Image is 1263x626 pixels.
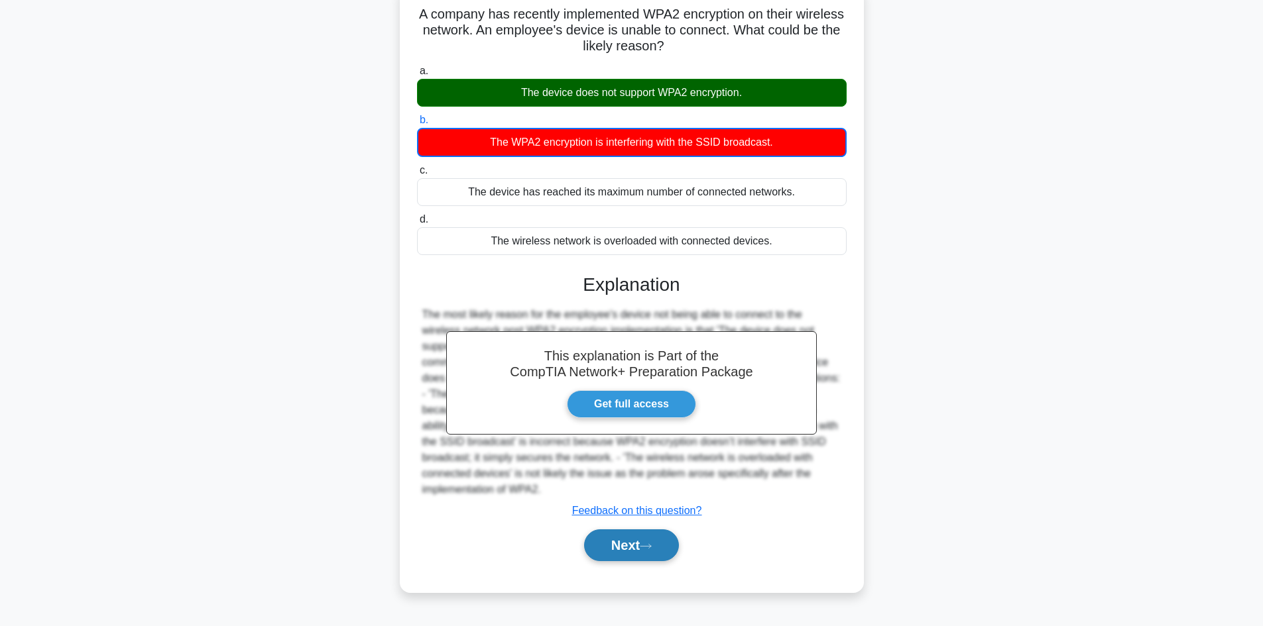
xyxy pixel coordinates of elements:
[417,227,847,255] div: The wireless network is overloaded with connected devices.
[584,529,679,561] button: Next
[417,79,847,107] div: The device does not support WPA2 encryption.
[420,65,428,76] span: a.
[422,307,841,497] div: The most likely reason for the employee's device not being able to connect to the wireless networ...
[425,274,839,296] h3: Explanation
[420,213,428,225] span: d.
[567,390,696,418] a: Get full access
[417,128,847,157] div: The WPA2 encryption is interfering with the SSID broadcast.
[420,114,428,125] span: b.
[416,6,848,55] h5: A company has recently implemented WPA2 encryption on their wireless network. An employee's devic...
[420,164,428,176] span: c.
[417,178,847,206] div: The device has reached its maximum number of connected networks.
[572,505,702,516] a: Feedback on this question?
